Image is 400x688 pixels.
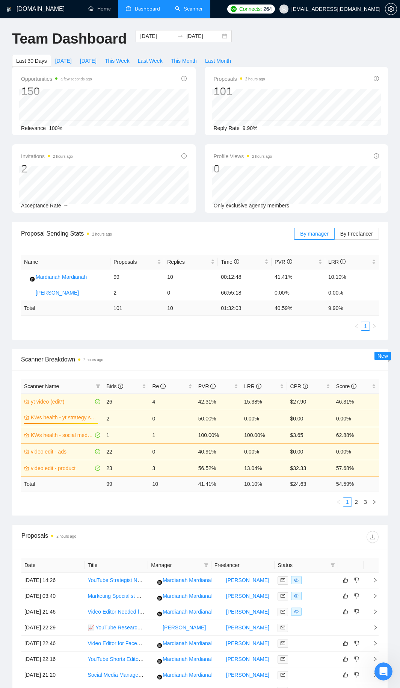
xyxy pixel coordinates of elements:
td: 41.41% [272,269,325,285]
span: Dashboard [135,6,160,12]
span: LRR [328,259,346,265]
span: check-circle [95,399,100,404]
a: AT[PERSON_NAME] [214,624,269,630]
span: left [336,500,341,504]
button: [DATE] [76,55,101,67]
th: Freelancer [211,558,275,573]
td: Total [21,301,110,316]
div: [PERSON_NAME] [226,671,269,679]
td: YouTube Strategist Needed for Channel Growth (Self Help Niche) [85,573,148,588]
div: [PERSON_NAME] [226,655,269,663]
span: filter [96,384,100,389]
input: Start date [140,32,174,40]
td: 50.00% [195,410,241,427]
a: AT[PERSON_NAME] [214,593,269,599]
button: Last Month [201,55,235,67]
div: 2 [21,162,73,176]
span: info-circle [234,259,239,264]
a: 1 [361,322,370,330]
button: right [370,497,379,507]
button: left [352,322,361,331]
span: By manager [300,231,328,237]
td: 22 [103,443,149,460]
img: AT [214,607,224,617]
a: KWs health - social media manag* [31,431,94,439]
span: Scanner Name [24,383,59,389]
li: Next Page [370,322,379,331]
img: AT [214,576,224,585]
div: [PERSON_NAME] [226,592,269,600]
span: dislike [354,640,359,646]
td: 13.04% [241,460,287,476]
span: dashboard [126,6,131,11]
th: Manager [148,558,211,573]
img: MM [151,639,160,648]
td: $0.00 [287,410,333,427]
td: $0.00 [287,443,333,460]
h1: Team Dashboard [12,30,127,48]
td: 0 [149,443,195,460]
button: dislike [352,591,361,600]
td: 57.68% [333,460,379,476]
span: Proposals [113,258,155,266]
a: AT[PERSON_NAME] [24,289,79,295]
img: AT [214,670,224,680]
span: crown [24,449,29,454]
span: Profile Views [214,152,272,161]
a: Social Media Manager & Video Editor Needed [88,672,195,678]
td: 46.31% [333,393,379,410]
td: 00:12:48 [218,269,272,285]
span: eye [294,594,299,598]
iframe: Intercom live chat [374,662,392,680]
img: MM [151,607,160,617]
time: 2 hours ago [56,534,76,538]
td: Video Editor for Facebook Ads (100+/Week) [85,636,148,652]
td: 0 [149,410,195,427]
img: AT [214,623,224,632]
a: YouTube Strategist Needed for Channel Growth (Self Help Niche) [88,577,240,583]
button: [DATE] [51,55,76,67]
a: AT[PERSON_NAME] [214,640,269,646]
span: This Month [171,57,197,65]
div: Mardianah Mardianah [163,639,214,647]
span: LRR [244,383,261,389]
img: AT [214,655,224,664]
a: Video Editor for Facebook Ads (100+/Week) [88,640,190,646]
td: [DATE] 14:26 [21,573,85,588]
td: 40.59 % [272,301,325,316]
button: setting [385,3,397,15]
span: Score [336,383,356,389]
button: right [370,322,379,331]
span: dislike [354,593,359,599]
button: dislike [352,607,361,616]
a: video edit - ads [31,448,94,456]
span: 9.90% [243,125,258,131]
span: PVR [198,383,216,389]
span: Replies [167,258,209,266]
a: video edit - product [31,464,94,472]
span: filter [204,563,208,567]
td: 23 [103,460,149,476]
td: Total [21,476,103,491]
li: 1 [361,322,370,331]
td: 0.00% [241,443,287,460]
img: AT [214,591,224,601]
td: 41.41 % [195,476,241,491]
time: 2 hours ago [92,232,112,236]
span: mail [281,609,285,614]
td: 1 [149,427,195,443]
span: like [343,640,348,646]
a: AT[PERSON_NAME] [214,671,269,677]
a: KWs health - yt strategy seo mgt etc. [31,413,99,422]
td: 1 [103,427,149,443]
span: filter [94,381,102,392]
span: [DATE] [80,57,97,65]
span: Acceptance Rate [21,203,61,209]
span: like [343,609,348,615]
span: check-circle [95,432,100,438]
td: 62.88% [333,427,379,443]
a: MMMardianah Mardianah [151,656,214,662]
span: info-circle [256,384,261,389]
span: right [372,500,377,504]
a: AT[PERSON_NAME] [214,608,269,614]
